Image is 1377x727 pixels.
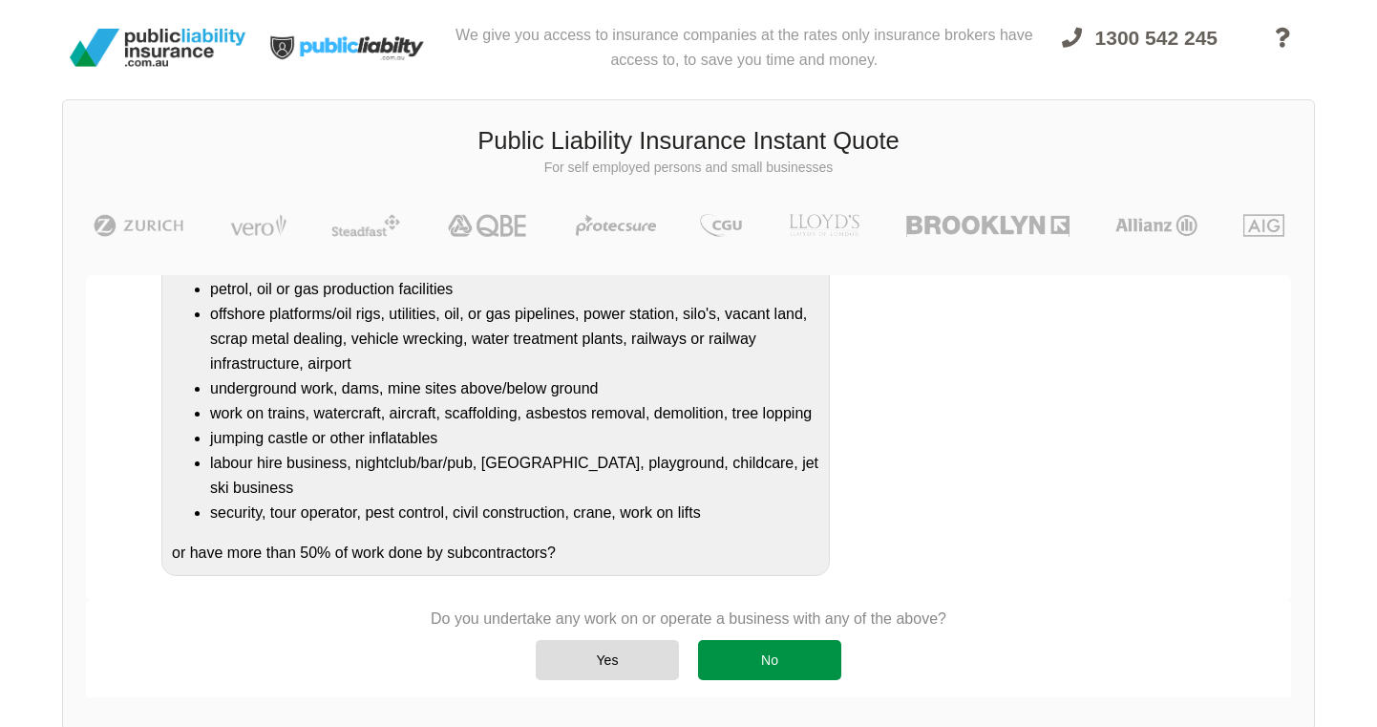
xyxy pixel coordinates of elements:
div: Do you undertake any work on or operate a business that is/has a: or have more than 50% of work d... [161,217,830,576]
a: 1300 542 245 [1045,15,1235,88]
h3: Public Liability Insurance Instant Quote [77,124,1300,159]
div: No [698,640,841,680]
img: LLOYD's | Public Liability Insurance [778,214,870,237]
img: Protecsure | Public Liability Insurance [568,214,665,237]
img: AIG | Public Liability Insurance [1236,214,1292,237]
span: 1300 542 245 [1095,27,1218,49]
li: underground work, dams, mine sites above/below ground [210,376,819,401]
div: Yes [536,640,679,680]
img: Zurich | Public Liability Insurance [85,214,193,237]
li: labour hire business, nightclub/bar/pub, [GEOGRAPHIC_DATA], playground, childcare, jet ski business [210,451,819,501]
img: Vero | Public Liability Insurance [222,214,295,237]
img: Public Liability Insurance Light [253,8,444,88]
li: security, tour operator, pest control, civil construction, crane, work on lifts [210,501,819,525]
img: Brooklyn | Public Liability Insurance [899,214,1077,237]
li: work on trains, watercraft, aircraft, scaffolding, asbestos removal, demolition, tree lopping [210,401,819,426]
img: QBE | Public Liability Insurance [436,214,540,237]
img: Allianz | Public Liability Insurance [1106,214,1207,237]
div: We give you access to insurance companies at the rates only insurance brokers have access to, to ... [444,8,1045,88]
img: CGU | Public Liability Insurance [692,214,750,237]
p: For self employed persons and small businesses [77,159,1300,178]
li: petrol, oil or gas production facilities [210,277,819,302]
p: Do you undertake any work on or operate a business with any of the above? [431,609,946,630]
img: Public Liability Insurance [62,21,253,75]
li: jumping castle or other inflatables [210,426,819,451]
li: offshore platforms/oil rigs, utilities, oil, or gas pipelines, power station, silo's, vacant land... [210,302,819,376]
img: Steadfast | Public Liability Insurance [324,214,408,237]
